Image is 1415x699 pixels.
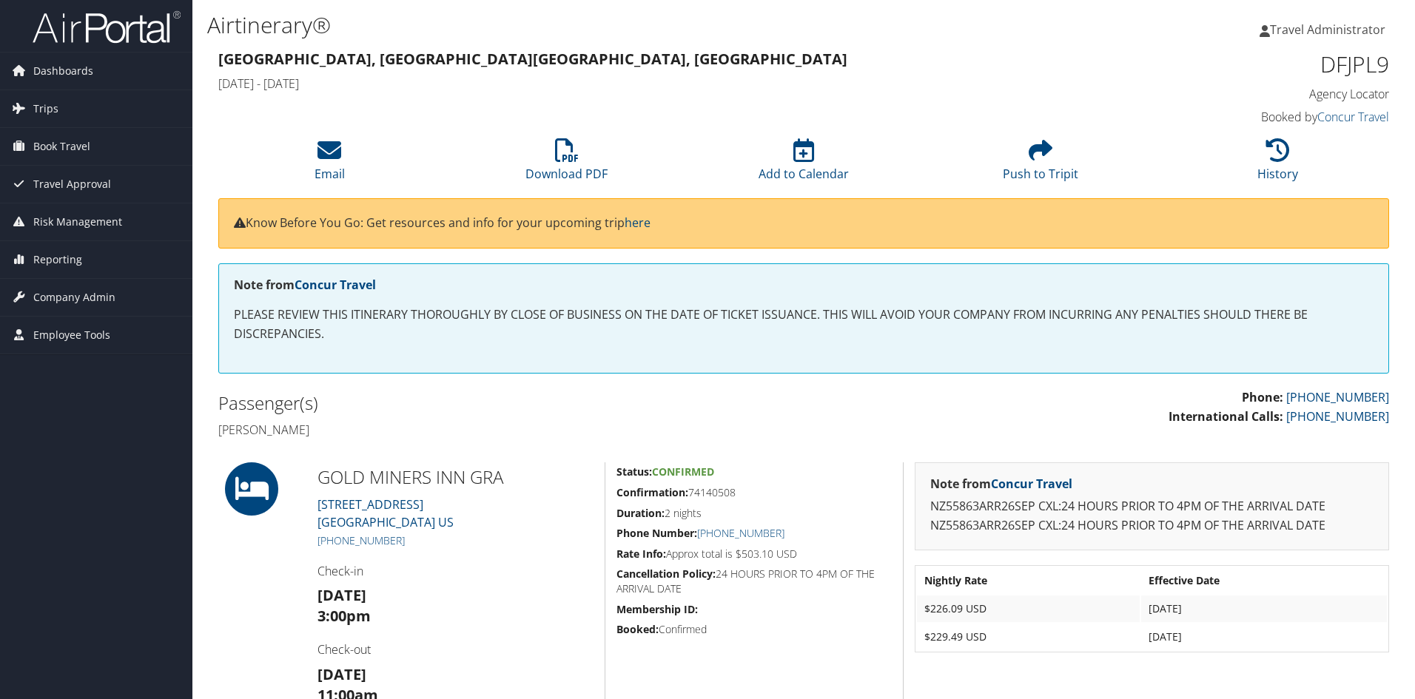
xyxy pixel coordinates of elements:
[917,595,1140,622] td: $226.09 USD
[930,497,1374,535] p: NZ55863ARR26SEP CXL:24 HOURS PRIOR TO 4PM OF THE ARRIVAL DATE NZ55863ARR26SEP CXL:24 HOURS PRIOR ...
[625,215,651,231] a: here
[33,279,115,316] span: Company Admin
[991,476,1072,492] a: Concur Travel
[616,622,659,636] strong: Booked:
[295,277,376,293] a: Concur Travel
[1286,408,1389,425] a: [PHONE_NUMBER]
[234,305,1374,343] p: PLEASE REVIEW THIS ITINERARY THOROUGHLY BY CLOSE OF BUSINESS ON THE DATE OF TICKET ISSUANCE. THIS...
[317,496,454,530] a: [STREET_ADDRESS][GEOGRAPHIC_DATA] US
[1317,109,1389,125] a: Concur Travel
[33,166,111,203] span: Travel Approval
[1113,109,1389,125] h4: Booked by
[616,567,716,581] strong: Cancellation Policy:
[234,214,1374,233] p: Know Before You Go: Get resources and info for your upcoming trip
[1141,624,1387,650] td: [DATE]
[616,506,665,520] strong: Duration:
[317,533,405,547] a: [PHONE_NUMBER]
[33,203,122,240] span: Risk Management
[1113,86,1389,102] h4: Agency Locator
[317,641,594,658] h4: Check-out
[1141,567,1387,594] th: Effective Date
[218,75,1091,92] h4: [DATE] - [DATE]
[33,317,110,354] span: Employee Tools
[33,10,181,44] img: airportal-logo.png
[930,476,1072,492] strong: Note from
[207,10,1003,41] h1: Airtinerary®
[616,547,892,561] h5: Approx total is $503.10 USD
[33,128,90,165] span: Book Travel
[1257,146,1298,182] a: History
[218,422,793,438] h4: [PERSON_NAME]
[33,90,58,127] span: Trips
[616,526,697,540] strong: Phone Number:
[616,485,892,500] h5: 74140508
[317,563,594,579] h4: Check-in
[317,585,366,605] strong: [DATE]
[1270,21,1385,38] span: Travel Administrator
[917,624,1140,650] td: $229.49 USD
[218,49,847,69] strong: [GEOGRAPHIC_DATA], [GEOGRAPHIC_DATA] [GEOGRAPHIC_DATA], [GEOGRAPHIC_DATA]
[616,465,652,479] strong: Status:
[616,547,666,561] strong: Rate Info:
[234,277,376,293] strong: Note from
[1242,389,1283,405] strong: Phone:
[317,606,371,626] strong: 3:00pm
[218,391,793,416] h2: Passenger(s)
[1113,49,1389,80] h1: DFJPL9
[1260,7,1400,52] a: Travel Administrator
[1003,146,1078,182] a: Push to Tripit
[616,485,688,499] strong: Confirmation:
[759,146,849,182] a: Add to Calendar
[616,622,892,637] h5: Confirmed
[1141,595,1387,622] td: [DATE]
[317,664,366,684] strong: [DATE]
[33,53,93,90] span: Dashboards
[525,146,608,182] a: Download PDF
[33,241,82,278] span: Reporting
[1286,389,1389,405] a: [PHONE_NUMBER]
[317,465,594,490] h2: GOLD MINERS INN GRA
[917,567,1140,594] th: Nightly Rate
[315,146,345,182] a: Email
[616,506,892,521] h5: 2 nights
[616,602,698,616] strong: Membership ID:
[652,465,714,479] span: Confirmed
[697,526,784,540] a: [PHONE_NUMBER]
[1169,408,1283,425] strong: International Calls:
[616,567,892,595] h5: 24 HOURS PRIOR TO 4PM OF THE ARRIVAL DATE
